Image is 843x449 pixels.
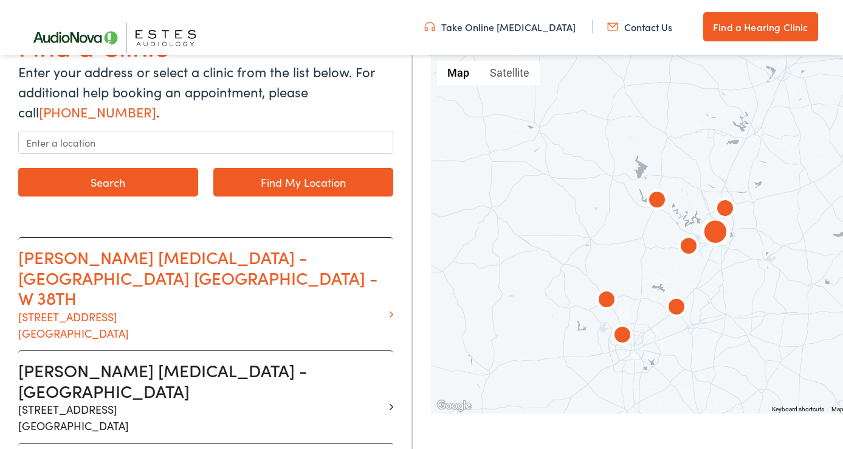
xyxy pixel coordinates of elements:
a: Take Online [MEDICAL_DATA] [424,20,576,33]
p: [STREET_ADDRESS] [GEOGRAPHIC_DATA] [18,401,384,434]
a: Find My Location [213,168,393,197]
a: [PERSON_NAME] [MEDICAL_DATA] - [GEOGRAPHIC_DATA] [GEOGRAPHIC_DATA] - W 38TH [STREET_ADDRESS][GEOG... [18,247,384,341]
a: [PERSON_NAME] [MEDICAL_DATA] - [GEOGRAPHIC_DATA] [STREET_ADDRESS][GEOGRAPHIC_DATA] [18,360,384,434]
p: Enter your address or select a clinic from the list below. For additional help booking an appoint... [18,61,393,122]
input: Enter a location [18,131,393,154]
img: utility icon [424,20,435,33]
h3: [PERSON_NAME] [MEDICAL_DATA] - [GEOGRAPHIC_DATA] [18,360,384,401]
p: [STREET_ADDRESS] [GEOGRAPHIC_DATA] [18,308,384,341]
a: Contact Us [607,20,672,33]
button: Search [18,168,198,197]
a: [PHONE_NUMBER] [39,102,156,121]
a: Find a Hearing Clinic [703,12,817,41]
img: utility icon [607,20,618,33]
h3: [PERSON_NAME] [MEDICAL_DATA] - [GEOGRAPHIC_DATA] [GEOGRAPHIC_DATA] - W 38TH [18,247,384,308]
